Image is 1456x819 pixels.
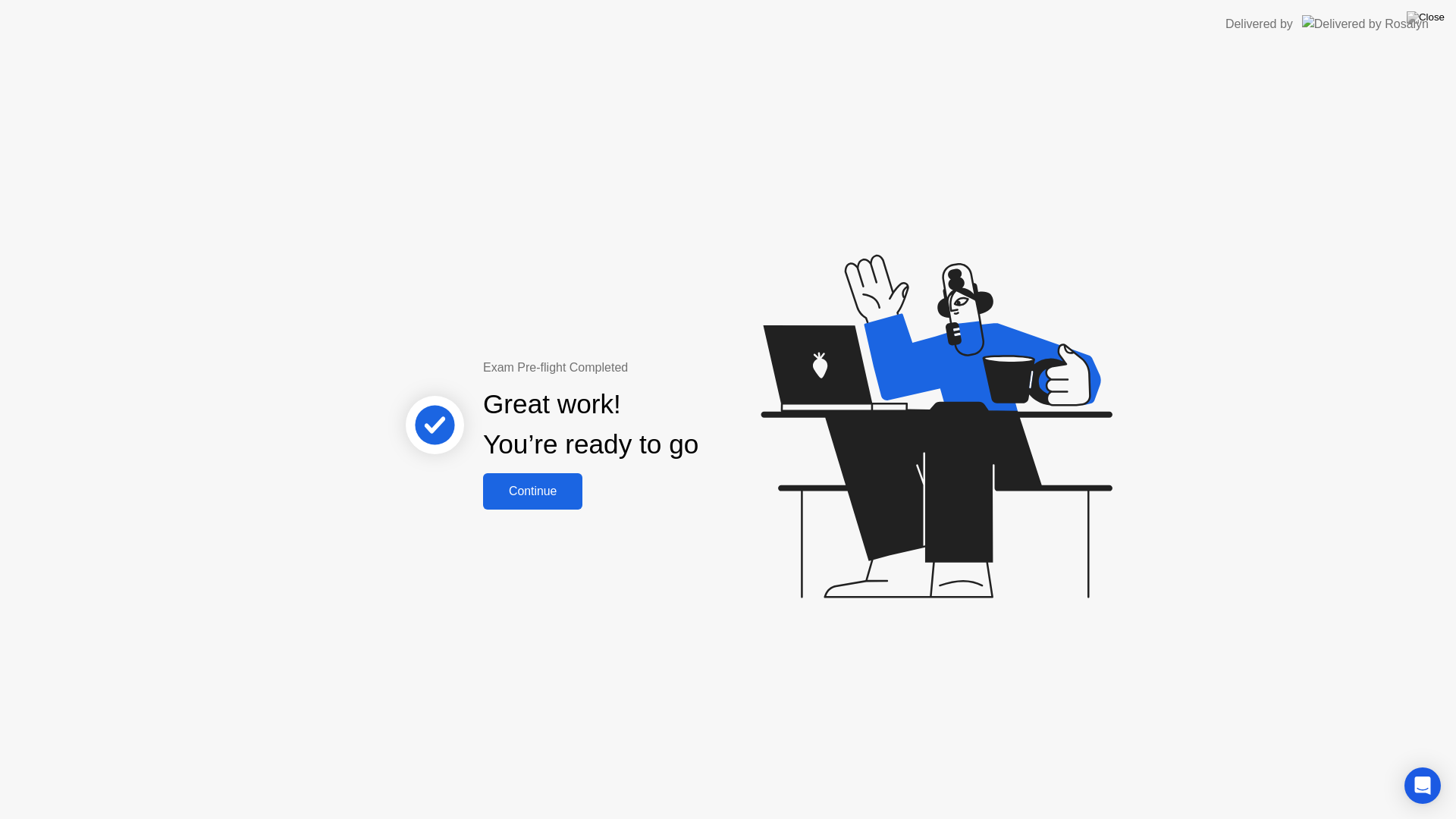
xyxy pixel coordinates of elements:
button: Continue [483,473,582,510]
img: Close [1407,11,1445,24]
div: Exam Pre-flight Completed [483,359,796,377]
div: Delivered by [1225,15,1293,33]
div: Continue [488,485,578,498]
img: Delivered by Rosalyn [1302,15,1429,33]
div: Great work! You’re ready to go [483,384,698,465]
div: Open Intercom Messenger [1404,767,1441,804]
